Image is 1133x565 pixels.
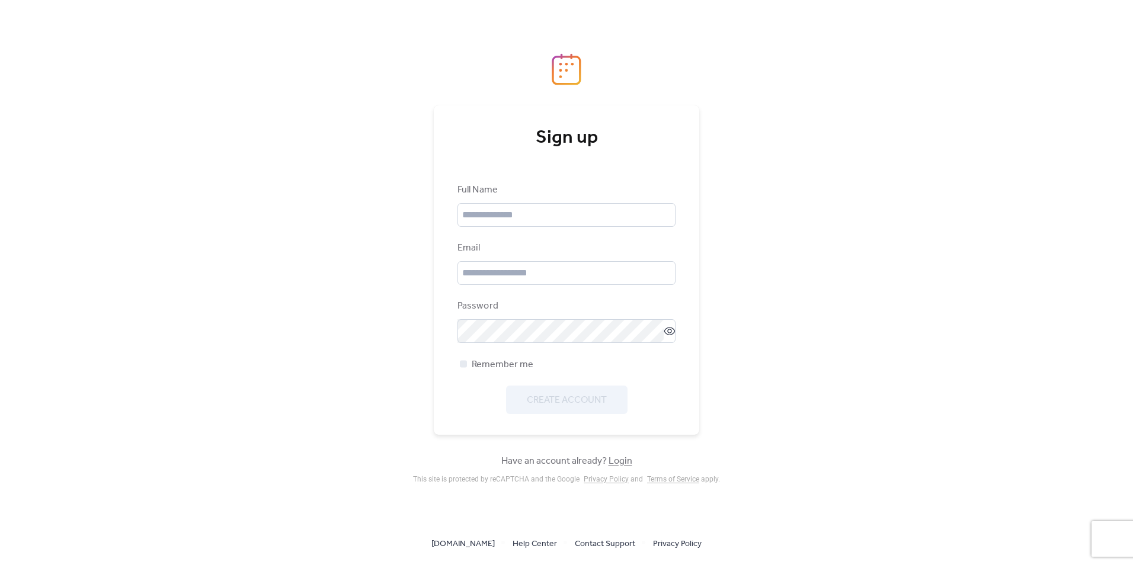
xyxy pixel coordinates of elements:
[472,358,533,372] span: Remember me
[609,452,632,470] a: Login
[457,183,673,197] div: Full Name
[575,536,635,551] a: Contact Support
[513,537,557,551] span: Help Center
[584,475,629,483] a: Privacy Policy
[457,126,676,150] div: Sign up
[575,537,635,551] span: Contact Support
[431,537,495,551] span: [DOMAIN_NAME]
[513,536,557,551] a: Help Center
[653,537,702,551] span: Privacy Policy
[457,299,673,313] div: Password
[653,536,702,551] a: Privacy Policy
[431,536,495,551] a: [DOMAIN_NAME]
[413,475,720,483] div: This site is protected by reCAPTCHA and the Google and apply .
[647,475,699,483] a: Terms of Service
[501,454,632,468] span: Have an account already?
[552,53,581,85] img: logo
[457,241,673,255] div: Email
